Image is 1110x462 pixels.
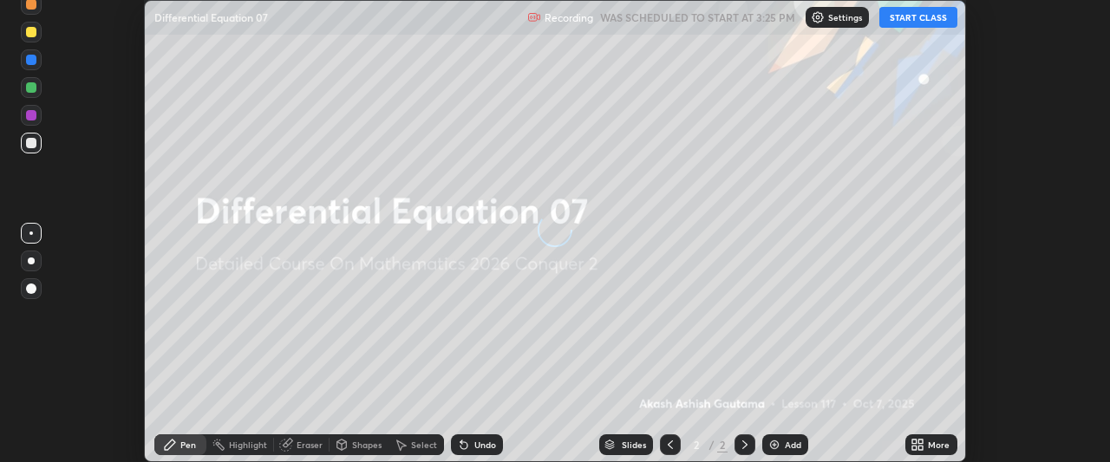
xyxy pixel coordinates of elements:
h5: WAS SCHEDULED TO START AT 3:25 PM [600,10,795,25]
img: class-settings-icons [811,10,825,24]
div: Eraser [297,440,323,449]
button: START CLASS [879,7,957,28]
p: Recording [545,11,593,24]
div: Slides [622,440,646,449]
div: 2 [717,437,728,452]
div: / [708,439,714,450]
div: 2 [688,439,705,450]
img: add-slide-button [767,438,781,452]
div: Highlight [229,440,267,449]
div: More [928,440,950,449]
div: Undo [474,440,496,449]
p: Differential Equation 07 [154,10,268,24]
div: Shapes [352,440,382,449]
div: Select [411,440,437,449]
img: recording.375f2c34.svg [527,10,541,24]
div: Pen [180,440,196,449]
p: Settings [828,13,862,22]
div: Add [785,440,801,449]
